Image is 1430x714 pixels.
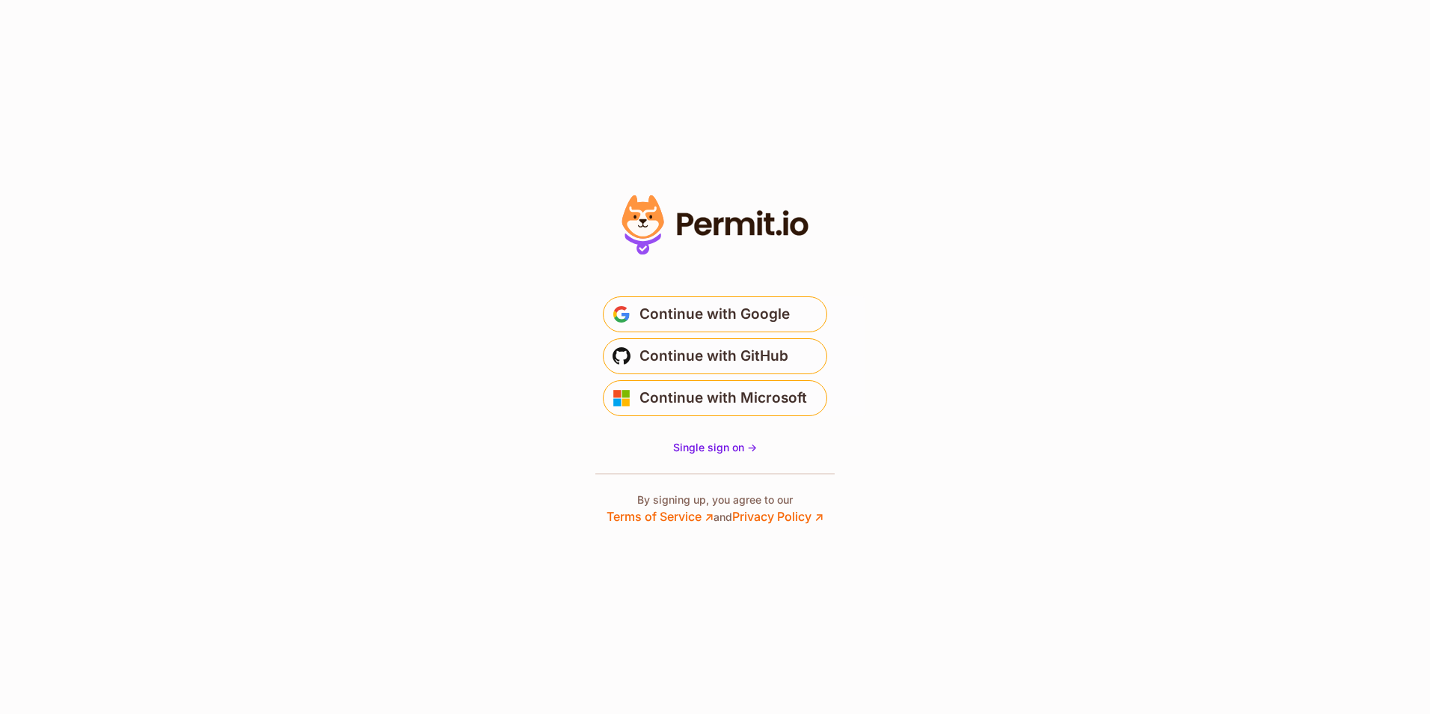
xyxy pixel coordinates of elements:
p: By signing up, you agree to our and [607,492,823,525]
button: Continue with Google [603,296,827,332]
span: Continue with Microsoft [639,386,807,410]
span: Single sign on -> [673,441,757,454]
a: Terms of Service ↗ [607,509,714,524]
span: Continue with Google [639,302,790,326]
button: Continue with GitHub [603,338,827,374]
span: Continue with GitHub [639,344,788,368]
button: Continue with Microsoft [603,380,827,416]
a: Single sign on -> [673,440,757,455]
a: Privacy Policy ↗ [732,509,823,524]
